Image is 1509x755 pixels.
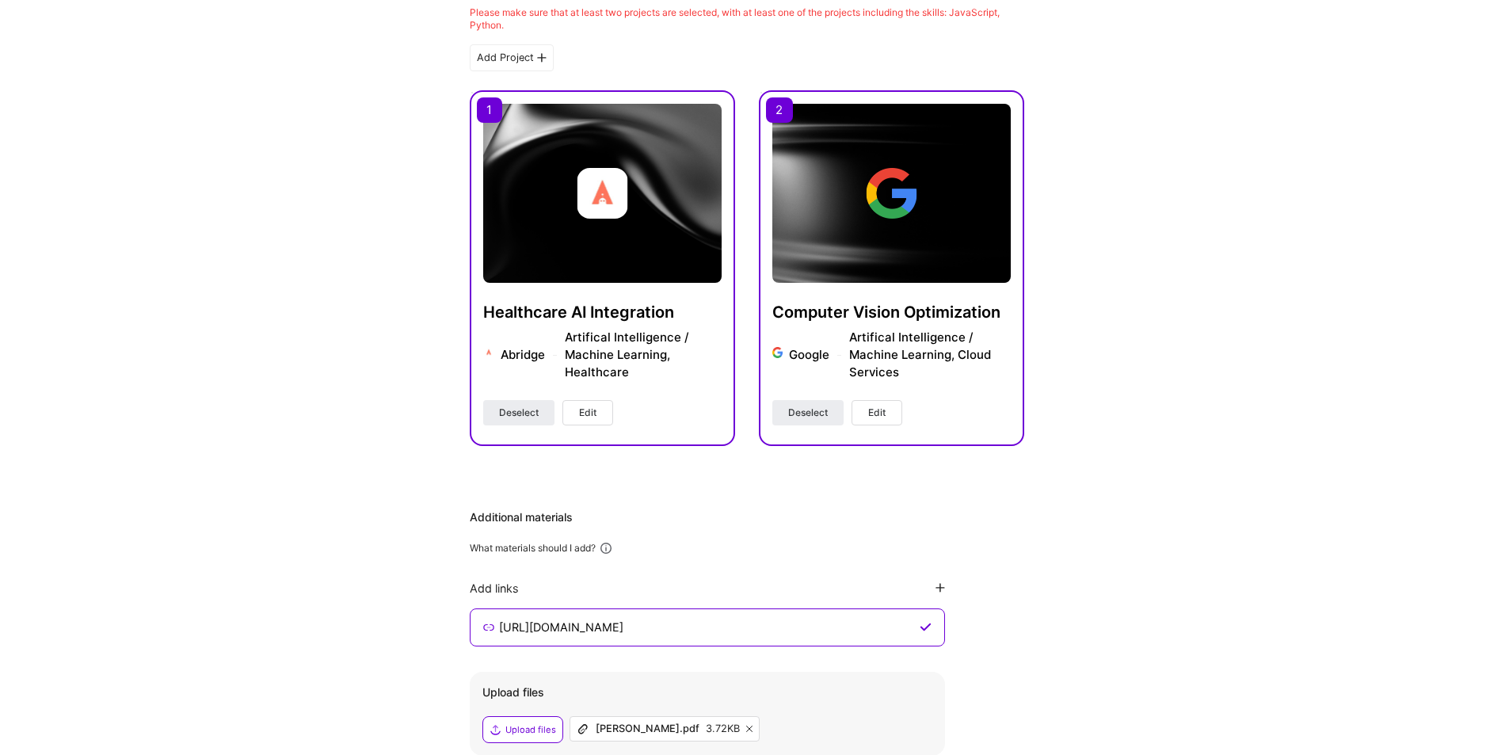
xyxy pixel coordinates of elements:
[577,168,627,219] img: Company logo
[772,347,783,358] img: Company logo
[868,406,886,420] span: Edit
[470,509,1024,525] div: Additional materials
[470,44,554,71] div: Add Project
[470,542,596,555] div: What materials should I add?
[599,541,613,555] i: icon Info
[499,406,539,420] span: Deselect
[470,6,1024,32] div: Please make sure that at least two projects are selected, with at least one of the projects inclu...
[553,355,557,356] img: divider
[483,302,722,322] h4: Healthcare AI Integration
[772,400,844,425] button: Deselect
[501,329,721,381] div: Abridge Artifical Intelligence / Machine Learning, Healthcare
[482,684,932,700] div: Upload files
[562,400,613,425] button: Edit
[470,581,519,596] div: Add links
[497,618,916,637] input: Enter link
[852,400,902,425] button: Edit
[866,168,916,219] img: Company logo
[789,329,1010,381] div: Google Artifical Intelligence / Machine Learning, Cloud Services
[788,406,828,420] span: Deselect
[577,723,589,735] i: icon Attachment
[483,346,495,358] img: Company logo
[596,723,699,735] div: [PERSON_NAME].pdf
[772,302,1011,322] h4: Computer Vision Optimization
[936,583,945,593] i: icon PlusBlackFlat
[920,621,932,634] i: icon CheckPurple
[579,406,596,420] span: Edit
[505,723,556,736] div: Upload files
[490,723,502,736] i: icon Upload2
[483,621,495,634] i: icon LinkSecondary
[837,355,841,356] img: divider
[537,53,547,63] i: icon PlusBlackFlat
[772,104,1011,283] img: cover
[483,400,554,425] button: Deselect
[706,723,740,735] div: 3.72KB
[483,104,722,283] img: cover
[746,726,753,732] i: icon Close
